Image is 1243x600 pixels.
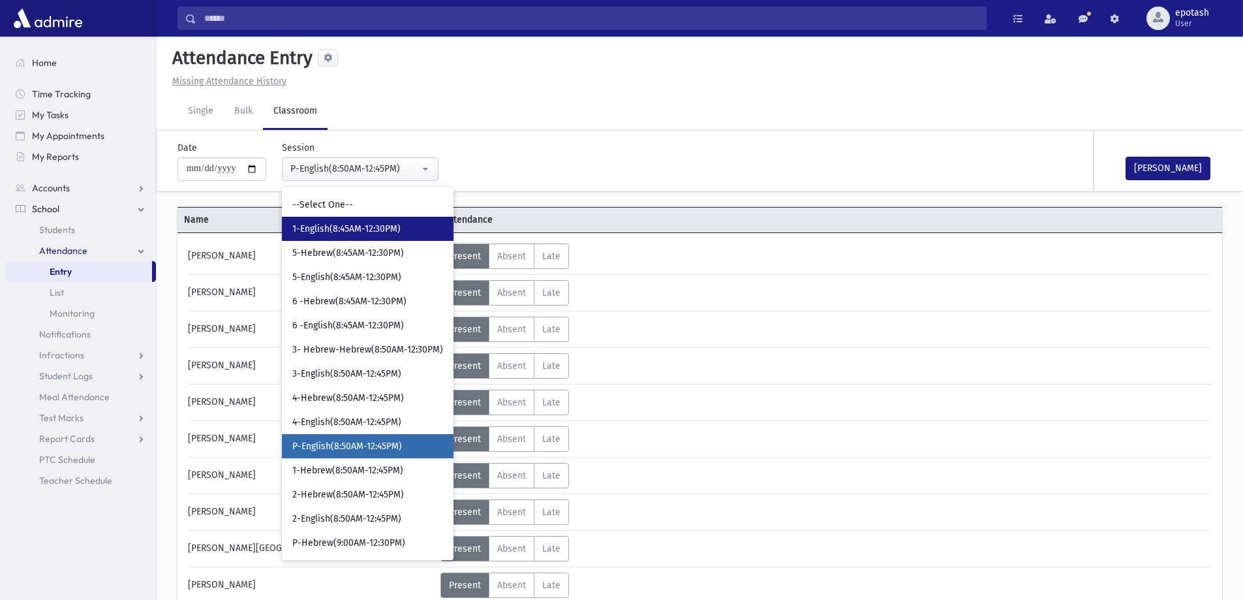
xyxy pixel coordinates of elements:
div: AttTypes [440,317,569,342]
span: User [1175,18,1209,29]
div: [PERSON_NAME] [181,573,440,598]
span: 6 -Hebrew(8:45AM-12:30PM) [292,295,407,308]
span: Infractions [39,349,84,361]
span: 3- Hebrew-Hebrew(8:50AM-12:30PM) [292,343,443,356]
span: Present [449,507,481,518]
span: Absent [497,287,526,298]
span: My Appointments [32,130,104,142]
span: Attendance [39,245,87,257]
a: Bulk [224,93,263,130]
div: AttTypes [440,280,569,306]
a: Infractions [5,345,156,366]
span: --Select One-- [292,198,353,212]
div: [PERSON_NAME] [181,463,440,488]
span: 2-English(8:50AM-12:45PM) [292,513,401,526]
span: Present [449,543,481,554]
span: 3-English(8:50AM-12:45PM) [292,368,401,381]
u: Missing Attendance History [172,76,286,87]
a: Home [5,52,156,73]
div: [PERSON_NAME] [181,280,440,306]
span: Present [449,434,481,445]
span: Accounts [32,182,70,194]
label: Session [282,141,315,155]
span: Test Marks [39,412,84,424]
a: Students [5,219,156,240]
span: Student Logs [39,370,93,382]
div: [PERSON_NAME] [181,353,440,379]
span: Teacher Schedule [39,475,112,486]
button: [PERSON_NAME] [1126,157,1210,180]
span: Students [39,224,75,236]
a: Test Marks [5,407,156,428]
a: Missing Attendance History [167,76,286,87]
a: Attendance [5,240,156,261]
span: Absent [497,360,526,371]
span: 4-English(8:50AM-12:45PM) [292,416,401,429]
div: P-English(8:50AM-12:45PM) [290,162,420,176]
div: AttTypes [440,536,569,561]
a: Notifications [5,324,156,345]
span: 1-Hebrew(8:50AM-12:45PM) [292,464,403,477]
span: Late [542,470,560,481]
span: List [50,287,64,298]
div: [PERSON_NAME] [181,317,440,342]
span: Late [542,434,560,445]
a: My Appointments [5,125,156,146]
span: Present [449,397,481,408]
span: Report Cards [39,433,95,445]
span: Absent [497,324,526,335]
div: [PERSON_NAME][GEOGRAPHIC_DATA] [181,536,440,561]
span: My Tasks [32,109,69,121]
span: Late [542,287,560,298]
span: epotash [1175,8,1209,18]
span: Absent [497,470,526,481]
span: Monitoring [50,308,95,319]
span: PTC Schedule [39,454,95,466]
div: AttTypes [440,353,569,379]
span: Late [542,360,560,371]
div: AttTypes [440,244,569,269]
div: [PERSON_NAME] [181,426,440,452]
a: List [5,282,156,303]
label: Date [177,141,197,155]
span: Late [542,324,560,335]
span: Home [32,57,57,69]
a: Time Tracking [5,84,156,104]
span: Absent [497,251,526,262]
span: 5-Hebrew(8:45AM-12:30PM) [292,247,404,260]
span: Late [542,251,560,262]
span: Absent [497,580,526,591]
div: AttTypes [440,390,569,415]
span: Absent [497,397,526,408]
a: Classroom [263,93,328,130]
button: P-English(8:50AM-12:45PM) [282,157,438,181]
span: Present [449,580,481,591]
span: 4-Hebrew(8:50AM-12:45PM) [292,392,404,405]
span: 1-English(8:45AM-12:30PM) [292,223,401,236]
span: Present [449,287,481,298]
input: Search [196,7,986,30]
span: Absent [497,434,526,445]
a: School [5,198,156,219]
a: Student Logs [5,366,156,387]
a: Report Cards [5,428,156,449]
div: AttTypes [440,426,569,452]
span: Present [449,251,481,262]
span: Entry [50,266,72,277]
img: AdmirePro [10,5,85,31]
a: PTC Schedule [5,449,156,470]
span: Absent [497,507,526,518]
span: My Reports [32,151,79,163]
span: Late [542,580,560,591]
span: P-English(8:50AM-12:45PM) [292,440,402,453]
a: Meal Attendance [5,387,156,407]
a: My Tasks [5,104,156,125]
span: Late [542,507,560,518]
span: Present [449,324,481,335]
div: AttTypes [440,573,569,598]
a: Entry [5,261,152,282]
span: Meal Attendance [39,391,110,403]
span: 6 -English(8:45AM-12:30PM) [292,319,404,332]
span: Late [542,543,560,554]
a: Accounts [5,178,156,198]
